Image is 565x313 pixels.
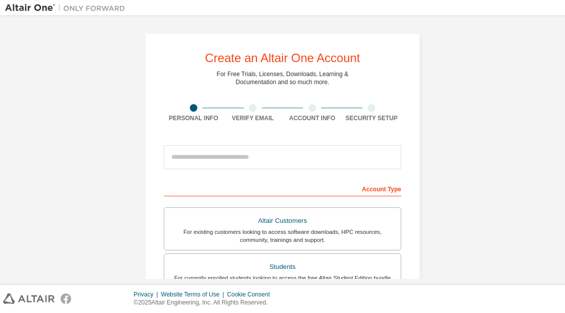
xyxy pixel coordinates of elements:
[5,3,130,13] img: Altair One
[170,228,395,244] div: For existing customers looking to access software downloads, HPC resources, community, trainings ...
[342,114,402,122] div: Security Setup
[170,274,395,290] div: For currently enrolled students looking to access the free Altair Student Edition bundle and all ...
[3,293,55,304] img: altair_logo.svg
[164,180,401,196] div: Account Type
[164,114,223,122] div: Personal Info
[223,114,283,122] div: Verify Email
[161,290,227,298] div: Website Terms of Use
[217,70,349,86] div: For Free Trials, Licenses, Downloads, Learning & Documentation and so much more.
[227,290,275,298] div: Cookie Consent
[134,298,276,307] p: © 2025 Altair Engineering, Inc. All Rights Reserved.
[205,52,360,64] div: Create an Altair One Account
[61,293,71,304] img: facebook.svg
[282,114,342,122] div: Account Info
[170,260,395,274] div: Students
[134,290,161,298] div: Privacy
[170,214,395,228] div: Altair Customers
